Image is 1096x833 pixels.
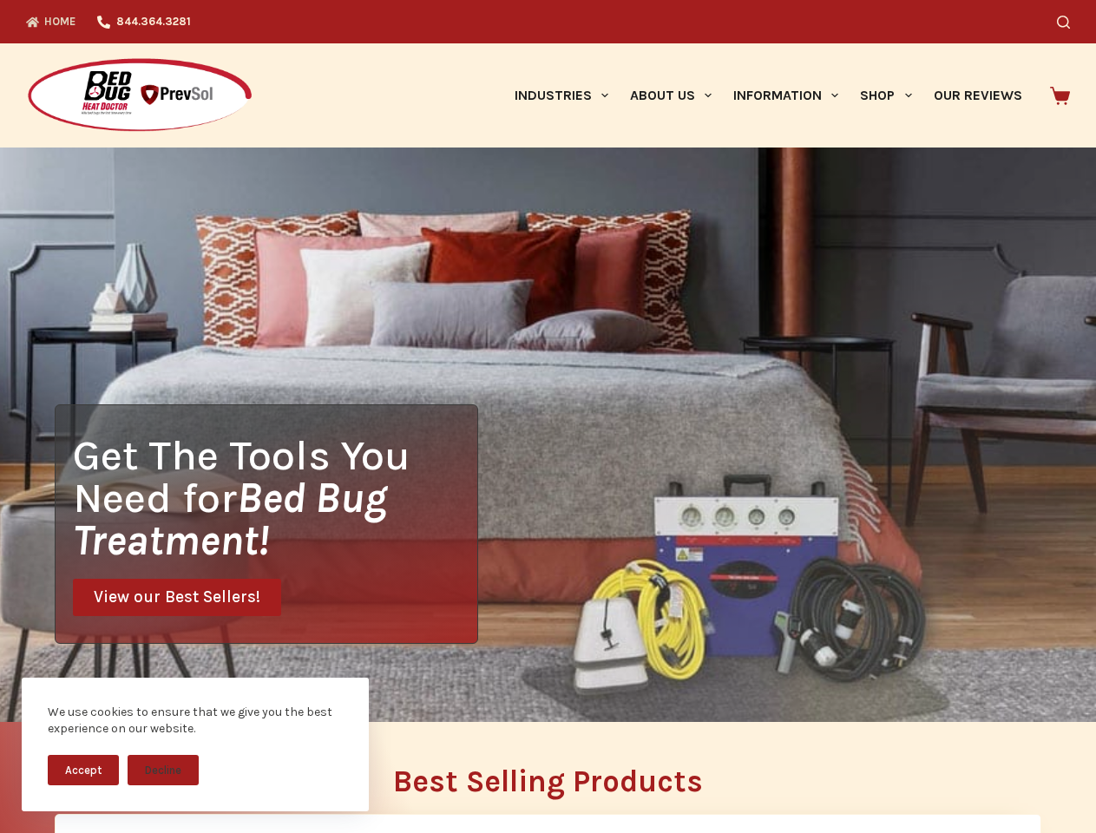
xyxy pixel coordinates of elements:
[94,589,260,606] span: View our Best Sellers!
[73,473,387,565] i: Bed Bug Treatment!
[14,7,66,59] button: Open LiveChat chat widget
[850,43,922,148] a: Shop
[503,43,619,148] a: Industries
[128,755,199,785] button: Decline
[1057,16,1070,29] button: Search
[73,579,281,616] a: View our Best Sellers!
[48,704,343,738] div: We use cookies to ensure that we give you the best experience on our website.
[619,43,722,148] a: About Us
[503,43,1033,148] nav: Primary
[922,43,1033,148] a: Our Reviews
[26,57,253,134] img: Prevsol/Bed Bug Heat Doctor
[723,43,850,148] a: Information
[48,755,119,785] button: Accept
[73,434,477,561] h1: Get The Tools You Need for
[55,766,1041,797] h2: Best Selling Products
